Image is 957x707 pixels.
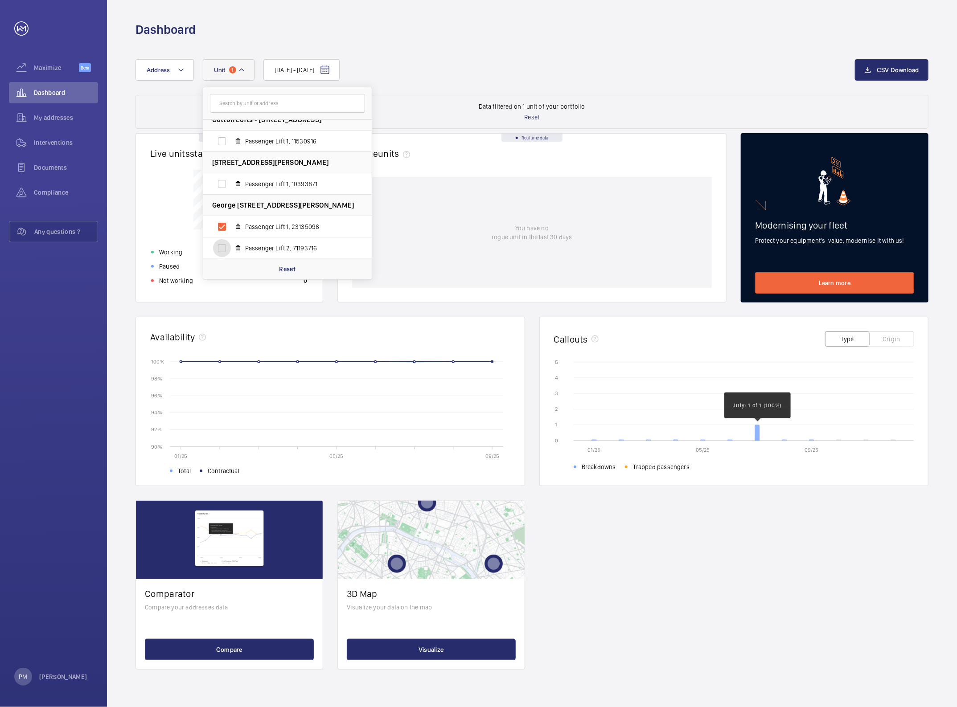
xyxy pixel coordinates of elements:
[245,137,349,146] span: Passenger Lift 1, 11530916
[214,66,226,74] span: Unit
[825,331,870,347] button: Type
[304,276,307,285] p: 0
[34,113,98,122] span: My addresses
[150,331,195,343] h2: Availability
[347,588,516,599] h2: 3D Map
[151,392,162,399] text: 96 %
[151,443,162,450] text: 90 %
[145,639,314,660] button: Compare
[245,180,349,188] span: Passenger Lift 1, 10393871
[245,244,349,253] span: Passenger Lift 2, 71193716
[869,331,914,347] button: Origin
[245,222,349,231] span: Passenger Lift 1, 23135096
[818,157,851,205] img: marketing-card.svg
[555,390,558,396] text: 3
[525,113,540,122] p: Reset
[755,220,914,231] h2: Modernising your fleet
[34,63,79,72] span: Maximize
[347,639,516,660] button: Visualize
[151,409,162,416] text: 94 %
[352,148,414,159] h2: Rogue
[147,66,170,74] span: Address
[554,334,588,345] h2: Callouts
[212,115,321,124] span: Cotton Lofts - [STREET_ADDRESS]
[555,422,557,428] text: 1
[582,462,616,471] span: Breakdowns
[174,453,187,459] text: 01/25
[279,265,296,274] p: Reset
[805,447,818,453] text: 09/25
[485,453,499,459] text: 09/25
[208,466,239,475] span: Contractual
[212,200,354,210] span: George [STREET_ADDRESS][PERSON_NAME]
[136,59,194,81] button: Address
[555,375,558,381] text: 4
[150,148,230,159] h2: Live units
[151,376,162,382] text: 98 %
[330,453,344,459] text: 05/25
[877,66,919,74] span: CSV Download
[633,462,689,471] span: Trapped passengers
[755,272,914,294] a: Learn more
[34,188,98,197] span: Compliance
[212,158,329,167] span: [STREET_ADDRESS][PERSON_NAME]
[39,672,87,681] p: [PERSON_NAME]
[19,672,27,681] p: PM
[492,224,572,241] p: You have no rogue unit in the last 30 days
[199,134,260,142] div: Real time data
[501,134,563,142] div: Real time data
[347,603,516,612] p: Visualize your data on the map
[34,88,98,97] span: Dashboard
[555,406,558,412] text: 2
[855,59,928,81] button: CSV Download
[696,447,710,453] text: 05/25
[275,65,315,74] span: [DATE] - [DATE]
[203,59,255,81] button: Unit1
[151,358,164,364] text: 100 %
[555,359,558,365] text: 5
[34,227,98,236] span: Any questions ?
[378,148,414,159] span: units
[190,148,230,159] span: status
[229,66,236,74] span: 1
[79,63,91,72] span: Beta
[34,138,98,147] span: Interventions
[178,466,191,475] span: Total
[151,426,162,433] text: 92 %
[145,588,314,599] h2: Comparator
[479,102,585,111] p: Data filtered on 1 unit of your portfolio
[136,21,196,38] h1: Dashboard
[555,437,558,444] text: 0
[145,603,314,612] p: Compare your addresses data
[587,447,600,453] text: 01/25
[159,262,180,271] p: Paused
[34,163,98,172] span: Documents
[210,94,365,113] input: Search by unit or address
[159,276,193,285] p: Not working
[159,248,182,257] p: Working
[755,236,914,245] p: Protect your equipment's value, modernise it with us!
[263,59,340,81] button: [DATE] - [DATE]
